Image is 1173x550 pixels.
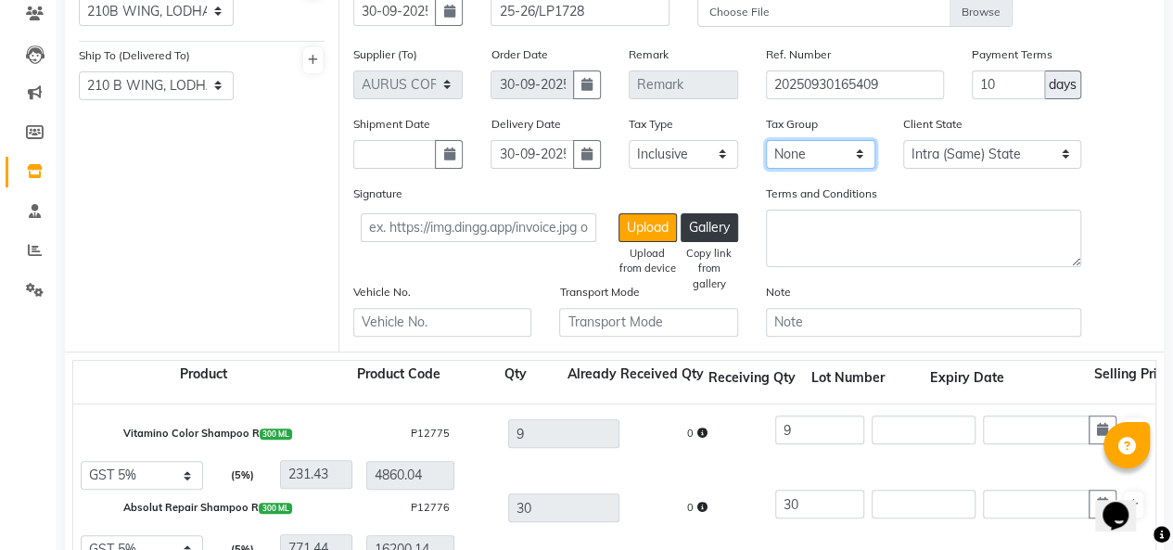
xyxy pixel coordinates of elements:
div: 0 [623,415,771,453]
input: Note [766,308,1081,337]
input: Vehicle No. [353,308,531,337]
span: 300 ML [259,503,292,514]
input: Remark [629,70,738,99]
label: Delivery Date [491,116,560,133]
button: Gallery [681,213,738,242]
span: 300 ML [260,428,293,440]
label: Terms and Conditions [766,185,877,202]
div: Copy link from gallery [681,246,738,292]
div: Upload from device [618,246,677,277]
label: Payment Terms [972,46,1052,63]
div: Product [73,365,333,403]
div: Absolut Repair Shampoo R [59,489,356,527]
label: Note [766,284,791,301]
label: Vehicle No. [353,284,411,301]
div: Receiving Qty [708,368,797,388]
button: Upload [618,213,677,242]
label: Ship To (Delivered To) [79,47,190,64]
div: Already Received Qty [567,365,704,403]
label: Supplier (To) [353,46,417,63]
iframe: chat widget [1095,476,1154,531]
div: Product Code [333,365,463,403]
label: Tax Type [629,116,673,133]
label: Signature [353,185,402,202]
input: ex. https://img.dingg.app/invoice.jpg or uploaded image name [361,213,595,242]
label: Shipment Date [353,116,430,133]
div: 0 [623,489,771,527]
label: Remark [629,46,669,63]
label: Client State [903,116,963,133]
label: Tax Group [766,116,818,133]
div: (5%) [217,460,267,491]
label: Ref. Number [766,46,831,63]
div: Lot Number [797,368,900,388]
div: P12775 [356,415,504,453]
input: Reference Number [766,70,944,99]
label: Order Date [491,46,547,63]
input: Transport Mode [559,308,737,337]
label: Transport Mode [559,284,639,301]
div: Qty [464,365,567,403]
div: Expiry Date [900,368,1034,388]
div: Vitamino Color Shampoo R [59,415,356,453]
div: P12776 [356,489,504,527]
span: days [1049,75,1077,95]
